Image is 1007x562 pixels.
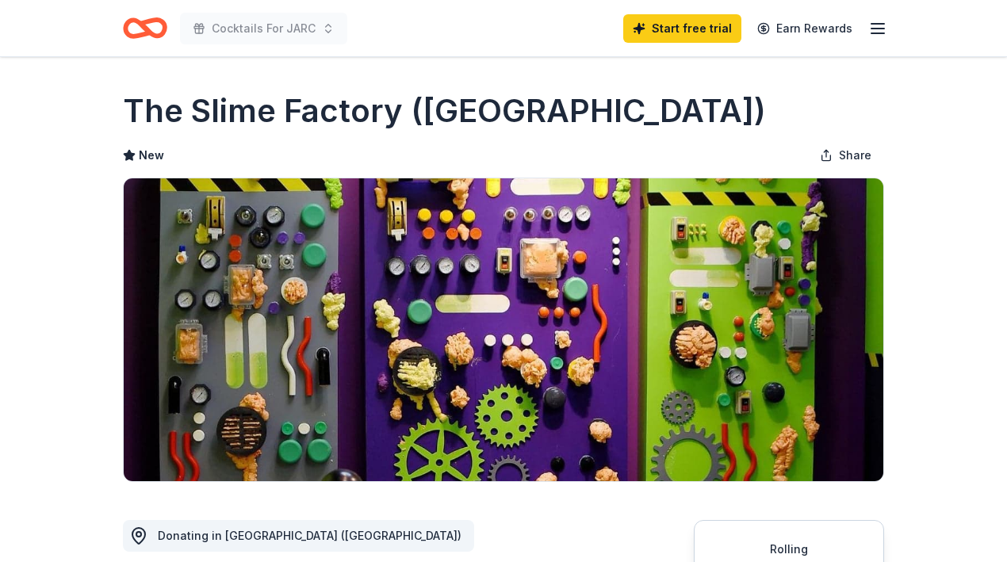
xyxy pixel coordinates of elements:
[748,14,862,43] a: Earn Rewards
[139,146,164,165] span: New
[714,540,864,559] div: Rolling
[623,14,741,43] a: Start free trial
[123,89,766,133] h1: The Slime Factory ([GEOGRAPHIC_DATA])
[158,529,461,542] span: Donating in [GEOGRAPHIC_DATA] ([GEOGRAPHIC_DATA])
[839,146,871,165] span: Share
[807,140,884,171] button: Share
[123,10,167,47] a: Home
[180,13,347,44] button: Cocktails For JARC
[124,178,883,481] img: Image for The Slime Factory (Wellington)
[212,19,316,38] span: Cocktails For JARC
